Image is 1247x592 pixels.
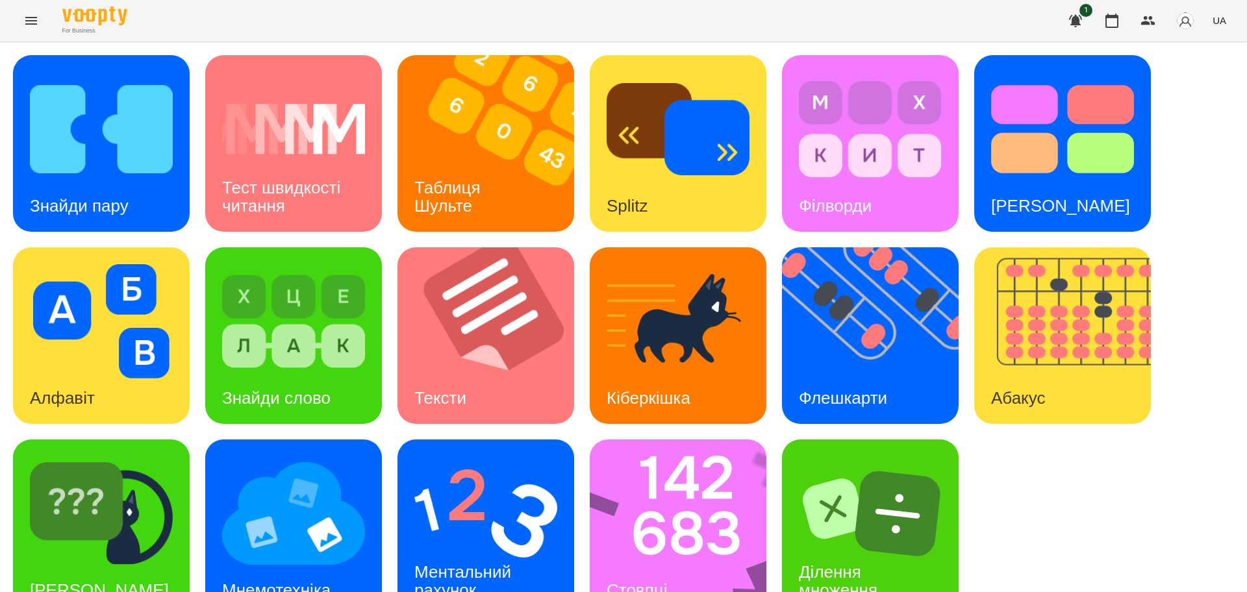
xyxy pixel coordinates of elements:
[30,456,173,571] img: Знайди Кіберкішку
[30,72,173,186] img: Знайди пару
[1207,8,1231,32] button: UA
[607,196,648,216] h3: Splitz
[414,456,557,571] img: Ментальний рахунок
[16,5,47,36] button: Menu
[222,264,365,378] img: Знайди слово
[30,264,173,378] img: Алфавіт
[62,27,127,35] span: For Business
[222,456,365,571] img: Мнемотехніка
[607,388,690,408] h3: Кіберкішка
[590,55,766,232] a: SplitzSplitz
[222,178,345,215] h3: Тест швидкості читання
[397,55,590,232] img: Таблиця Шульте
[1176,12,1194,30] img: avatar_s.png
[782,55,959,232] a: ФілвордиФілворди
[799,72,942,186] img: Філворди
[782,247,975,424] img: Флешкарти
[13,55,190,232] a: Знайди паруЗнайди пару
[991,388,1045,408] h3: Абакус
[607,264,749,378] img: Кіберкішка
[782,247,959,424] a: ФлешкартиФлешкарти
[30,196,129,216] h3: Знайди пару
[1213,14,1226,27] span: UA
[799,196,872,216] h3: Філворди
[590,247,766,424] a: КіберкішкаКіберкішка
[397,247,574,424] a: ТекстиТексти
[991,196,1130,216] h3: [PERSON_NAME]
[1079,4,1092,17] span: 1
[397,247,590,424] img: Тексти
[991,72,1134,186] img: Тест Струпа
[799,456,942,571] img: Ділення множення
[414,388,466,408] h3: Тексти
[222,72,365,186] img: Тест швидкості читання
[397,55,574,232] a: Таблиця ШультеТаблиця Шульте
[974,55,1151,232] a: Тест Струпа[PERSON_NAME]
[414,178,485,215] h3: Таблиця Шульте
[974,247,1151,424] a: АбакусАбакус
[30,388,95,408] h3: Алфавіт
[607,72,749,186] img: Splitz
[222,388,331,408] h3: Знайди слово
[974,247,1167,424] img: Абакус
[62,6,127,25] img: Voopty Logo
[205,55,382,232] a: Тест швидкості читанняТест швидкості читання
[799,388,887,408] h3: Флешкарти
[205,247,382,424] a: Знайди словоЗнайди слово
[13,247,190,424] a: АлфавітАлфавіт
